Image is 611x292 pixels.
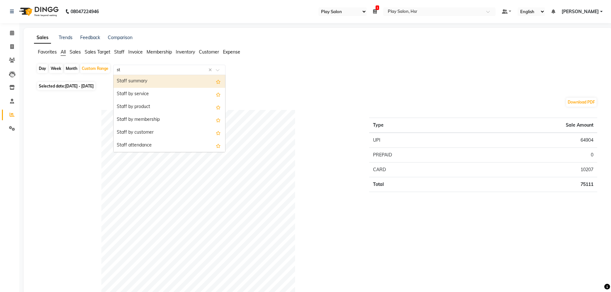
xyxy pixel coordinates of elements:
[376,5,379,10] span: 1
[223,49,240,55] span: Expense
[34,32,51,44] a: Sales
[467,118,597,133] th: Sale Amount
[369,148,467,163] td: PREPAID
[80,35,100,40] a: Feedback
[108,35,132,40] a: Comparison
[61,49,66,55] span: All
[467,133,597,148] td: 64904
[216,103,221,111] span: Add this report to Favorites List
[49,64,63,73] div: Week
[16,3,60,21] img: logo
[64,64,79,73] div: Month
[128,49,143,55] span: Invoice
[80,64,110,73] div: Custom Range
[114,126,225,139] div: Staff by customer
[562,8,599,15] span: [PERSON_NAME]
[59,35,72,40] a: Trends
[85,49,110,55] span: Sales Target
[369,177,467,192] td: Total
[147,49,172,55] span: Membership
[566,98,597,107] button: Download PDF
[199,49,219,55] span: Customer
[114,139,225,152] div: Staff attendance
[216,116,221,124] span: Add this report to Favorites List
[467,148,597,163] td: 0
[216,129,221,137] span: Add this report to Favorites List
[369,118,467,133] th: Type
[176,49,195,55] span: Inventory
[71,3,99,21] b: 08047224946
[114,88,225,101] div: Staff by service
[373,9,377,14] a: 1
[38,49,57,55] span: Favorites
[114,101,225,113] div: Staff by product
[369,163,467,177] td: CARD
[216,78,221,85] span: Add this report to Favorites List
[114,75,225,88] div: Staff summary
[65,84,94,88] span: [DATE] - [DATE]
[216,142,221,149] span: Add this report to Favorites List
[467,177,597,192] td: 75111
[114,49,124,55] span: Staff
[37,64,48,73] div: Day
[216,90,221,98] span: Add this report to Favorites List
[208,67,214,73] span: Clear all
[70,49,81,55] span: Sales
[37,82,95,90] span: Selected date:
[114,113,225,126] div: Staff by membership
[113,75,225,152] ng-dropdown-panel: Options list
[467,163,597,177] td: 10207
[369,133,467,148] td: UPI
